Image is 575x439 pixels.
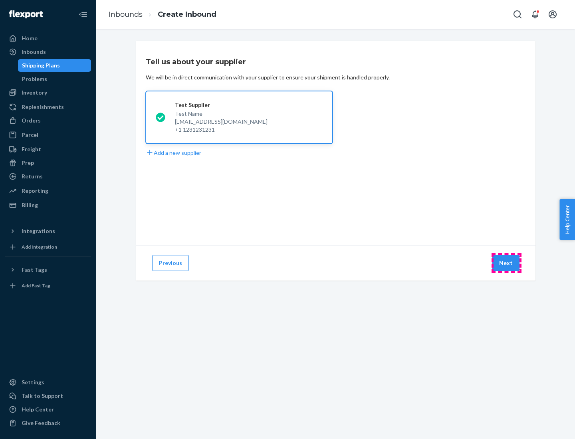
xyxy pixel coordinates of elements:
div: Returns [22,172,43,180]
a: Returns [5,170,91,183]
a: Inventory [5,86,91,99]
button: Open account menu [545,6,561,22]
a: Home [5,32,91,45]
a: Freight [5,143,91,156]
a: Billing [5,199,91,212]
a: Reporting [5,184,91,197]
img: Flexport logo [9,10,43,18]
div: Billing [22,201,38,209]
div: Add Integration [22,243,57,250]
div: Settings [22,378,44,386]
button: Open Search Box [510,6,525,22]
a: Create Inbound [158,10,216,19]
button: Next [492,255,519,271]
div: Home [22,34,38,42]
div: Fast Tags [22,266,47,274]
a: Orders [5,114,91,127]
div: Help Center [22,405,54,413]
button: Open notifications [527,6,543,22]
div: Parcel [22,131,38,139]
div: Prep [22,159,34,167]
div: Add Fast Tag [22,282,50,289]
div: Reporting [22,187,48,195]
button: Integrations [5,225,91,237]
a: Settings [5,376,91,389]
div: Orders [22,117,41,125]
a: Problems [18,73,91,85]
button: Help Center [559,199,575,240]
div: Inventory [22,89,47,97]
div: Give Feedback [22,419,60,427]
a: Help Center [5,403,91,416]
div: Freight [22,145,41,153]
a: Add Fast Tag [5,279,91,292]
a: Add Integration [5,241,91,253]
div: Shipping Plans [22,61,60,69]
a: Talk to Support [5,390,91,402]
a: Shipping Plans [18,59,91,72]
h3: Tell us about your supplier [146,57,246,67]
a: Replenishments [5,101,91,113]
a: Prep [5,156,91,169]
ol: breadcrumbs [102,3,223,26]
div: We will be in direct communication with your supplier to ensure your shipment is handled properly. [146,73,390,81]
button: Previous [152,255,189,271]
button: Add a new supplier [146,148,201,157]
div: Integrations [22,227,55,235]
button: Give Feedback [5,417,91,429]
a: Inbounds [5,45,91,58]
a: Inbounds [109,10,143,19]
div: Problems [22,75,47,83]
button: Fast Tags [5,263,91,276]
a: Parcel [5,129,91,141]
div: Talk to Support [22,392,63,400]
div: Inbounds [22,48,46,56]
div: Replenishments [22,103,64,111]
button: Close Navigation [75,6,91,22]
